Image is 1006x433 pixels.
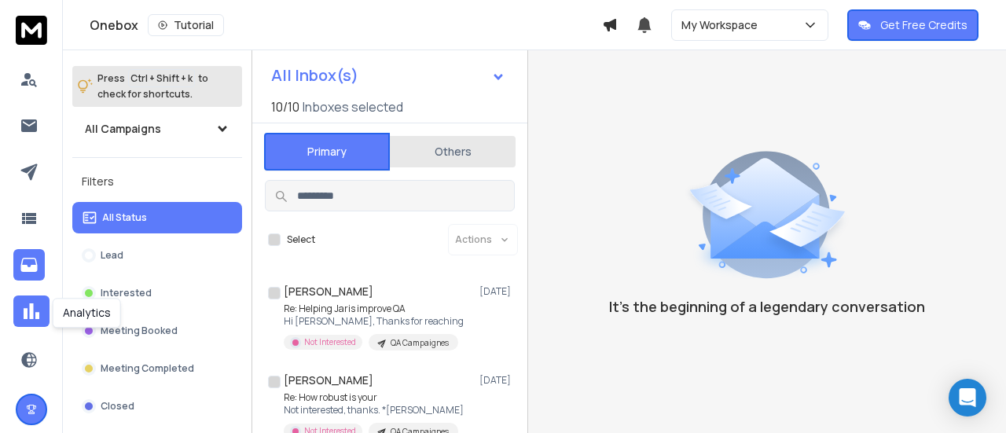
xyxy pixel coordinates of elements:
p: It’s the beginning of a legendary conversation [609,295,925,317]
p: Interested [101,287,152,299]
p: [DATE] [479,285,515,298]
p: Meeting Booked [101,325,178,337]
button: All Status [72,202,242,233]
div: Open Intercom Messenger [949,379,986,416]
label: Select [287,233,315,246]
div: Onebox [90,14,602,36]
h1: All Inbox(s) [271,68,358,83]
h1: [PERSON_NAME] [284,284,373,299]
span: 10 / 10 [271,97,299,116]
button: Lead [72,240,242,271]
h3: Inboxes selected [303,97,403,116]
p: [DATE] [479,374,515,387]
button: Interested [72,277,242,309]
h3: Filters [72,171,242,193]
button: Get Free Credits [847,9,978,41]
p: Closed [101,400,134,413]
p: My Workspace [681,17,764,33]
h1: [PERSON_NAME] [284,372,373,388]
button: Primary [264,133,390,171]
button: Tutorial [148,14,224,36]
button: Meeting Booked [72,315,242,347]
p: Meeting Completed [101,362,194,375]
div: Analytics [53,298,121,328]
p: Get Free Credits [880,17,967,33]
button: Meeting Completed [72,353,242,384]
p: Not interested, thanks. *[PERSON_NAME] [284,404,464,416]
p: All Status [102,211,147,224]
p: Hi [PERSON_NAME], Thanks for reaching [284,315,464,328]
p: Lead [101,249,123,262]
p: Not Interested [304,336,356,348]
button: Others [390,134,516,169]
button: All Inbox(s) [259,60,518,91]
p: Press to check for shortcuts. [97,71,208,102]
button: Closed [72,391,242,422]
p: Re: How robust is your [284,391,464,404]
p: Re: Helping Jaris improve QA [284,303,464,315]
button: All Campaigns [72,113,242,145]
h1: All Campaigns [85,121,161,137]
p: QA Campaignes [391,337,449,349]
span: Ctrl + Shift + k [128,69,195,87]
